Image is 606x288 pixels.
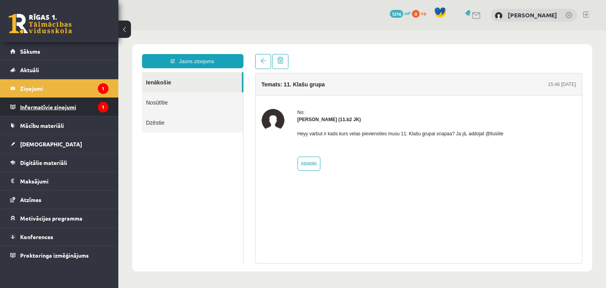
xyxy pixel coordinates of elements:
[430,50,458,58] div: 15:46 [DATE]
[10,246,108,264] a: Proktoringa izmēģinājums
[179,100,385,107] p: Heyy varbut ir kads kurs velas pievienoties musu 11. Klašu grupai snapaa? Ja jā, addojat @llusiite
[10,135,108,153] a: [DEMOGRAPHIC_DATA]
[10,61,108,79] a: Aktuāli
[143,51,207,57] h4: Temats: 11. Klašu grupa
[20,233,53,240] span: Konferences
[98,102,108,112] i: 1
[179,86,243,92] strong: [PERSON_NAME] (11.b2 JK)
[20,196,41,203] span: Atzīmes
[20,159,67,166] span: Digitālie materiāli
[390,10,403,18] span: 1216
[20,48,40,55] span: Sākums
[412,10,420,18] span: 0
[24,82,125,102] a: Dzēstie
[20,98,108,116] legend: Informatīvie ziņojumi
[10,116,108,135] a: Mācību materiāli
[10,79,108,97] a: Ziņojumi1
[508,11,557,19] a: [PERSON_NAME]
[10,228,108,246] a: Konferences
[10,172,108,190] a: Maksājumi
[20,215,82,222] span: Motivācijas programma
[10,98,108,116] a: Informatīvie ziņojumi1
[20,140,82,148] span: [DEMOGRAPHIC_DATA]
[412,10,430,16] a: 0 xp
[390,10,411,16] a: 1216 mP
[20,122,64,129] span: Mācību materiāli
[20,172,108,190] legend: Maksājumi
[9,14,72,34] a: Rīgas 1. Tālmācības vidusskola
[143,79,166,101] img: Liena Lūsīte
[24,24,125,38] a: Jauns ziņojums
[10,209,108,227] a: Motivācijas programma
[421,10,426,16] span: xp
[24,62,125,82] a: Nosūtītie
[24,42,123,62] a: Ienākošie
[10,153,108,172] a: Digitālie materiāli
[10,42,108,60] a: Sākums
[404,10,411,16] span: mP
[20,66,39,73] span: Aktuāli
[179,79,385,86] div: No:
[495,12,503,20] img: Daniela Ļubomirska
[20,79,108,97] legend: Ziņojumi
[10,191,108,209] a: Atzīmes
[98,83,108,94] i: 1
[20,252,89,259] span: Proktoringa izmēģinājums
[179,126,202,140] a: Atbildēt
